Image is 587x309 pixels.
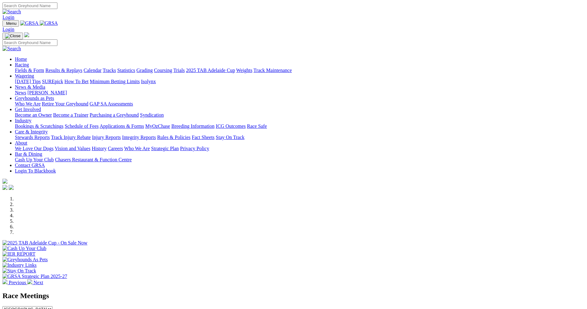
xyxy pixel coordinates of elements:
button: Toggle navigation [2,33,23,39]
img: Close [5,34,20,38]
a: Calendar [84,68,102,73]
a: Fields & Form [15,68,44,73]
div: Get Involved [15,112,585,118]
a: Login [2,15,14,20]
a: Bookings & Scratchings [15,123,63,129]
a: Greyhounds as Pets [15,96,54,101]
a: GAP SA Assessments [90,101,133,106]
div: Wagering [15,79,585,84]
a: Become a Trainer [53,112,88,118]
img: 2025 TAB Adelaide Cup - On Sale Now [2,240,88,246]
a: Next [27,280,43,285]
div: News & Media [15,90,585,96]
input: Search [2,2,57,9]
a: Minimum Betting Limits [90,79,140,84]
a: Statistics [117,68,135,73]
a: Syndication [140,112,164,118]
img: GRSA [40,20,58,26]
a: Fact Sheets [192,135,214,140]
img: Search [2,9,21,15]
div: Bar & Dining [15,157,585,163]
img: chevron-right-pager-white.svg [27,279,32,284]
a: Get Involved [15,107,41,112]
button: Toggle navigation [2,20,19,27]
a: Cash Up Your Club [15,157,54,162]
a: Weights [236,68,252,73]
a: Schedule of Fees [65,123,98,129]
a: Strategic Plan [151,146,179,151]
a: History [92,146,106,151]
a: Trials [173,68,185,73]
span: Menu [6,21,16,26]
a: Rules & Policies [157,135,191,140]
a: Become an Owner [15,112,52,118]
a: Industry [15,118,31,123]
a: Track Injury Rebate [51,135,91,140]
a: Previous [2,280,27,285]
img: twitter.svg [9,185,14,190]
a: Vision and Values [55,146,90,151]
a: Stewards Reports [15,135,50,140]
div: Care & Integrity [15,135,585,140]
a: News & Media [15,84,45,90]
a: How To Bet [65,79,89,84]
img: IER REPORT [2,251,35,257]
img: logo-grsa-white.png [2,179,7,184]
a: [PERSON_NAME] [27,90,67,95]
div: Greyhounds as Pets [15,101,585,107]
a: Grading [137,68,153,73]
a: Bar & Dining [15,151,42,157]
a: Contact GRSA [15,163,45,168]
a: News [15,90,26,95]
a: Track Maintenance [254,68,292,73]
a: Retire Your Greyhound [42,101,88,106]
a: Privacy Policy [180,146,209,151]
a: Home [15,56,27,62]
a: Breeding Information [171,123,214,129]
a: Isolynx [141,79,156,84]
div: About [15,146,585,151]
img: chevron-left-pager-white.svg [2,279,7,284]
a: Racing [15,62,29,67]
img: Greyhounds As Pets [2,257,48,262]
img: Industry Links [2,262,37,268]
a: Login To Blackbook [15,168,56,173]
a: Chasers Restaurant & Function Centre [55,157,132,162]
img: facebook.svg [2,185,7,190]
span: Next [34,280,43,285]
a: Injury Reports [92,135,121,140]
img: Stay On Track [2,268,36,274]
a: Care & Integrity [15,129,48,134]
a: Stay On Track [216,135,244,140]
a: Login [2,27,14,32]
a: [DATE] Tips [15,79,41,84]
a: MyOzChase [145,123,170,129]
a: Race Safe [247,123,267,129]
img: logo-grsa-white.png [24,32,29,37]
a: We Love Our Dogs [15,146,53,151]
a: Purchasing a Greyhound [90,112,139,118]
a: Who We Are [124,146,150,151]
input: Search [2,39,57,46]
a: Careers [108,146,123,151]
img: GRSA Strategic Plan 2025-27 [2,274,67,279]
div: Industry [15,123,585,129]
h2: Race Meetings [2,292,585,300]
a: ICG Outcomes [216,123,246,129]
a: Tracks [103,68,116,73]
a: Results & Replays [45,68,82,73]
img: GRSA [20,20,38,26]
a: Integrity Reports [122,135,156,140]
div: Racing [15,68,585,73]
a: 2025 TAB Adelaide Cup [186,68,235,73]
span: Previous [9,280,26,285]
a: Coursing [154,68,172,73]
a: SUREpick [42,79,63,84]
img: Cash Up Your Club [2,246,46,251]
a: Wagering [15,73,34,78]
img: Search [2,46,21,52]
a: Applications & Forms [100,123,144,129]
a: Who We Are [15,101,41,106]
a: About [15,140,27,146]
